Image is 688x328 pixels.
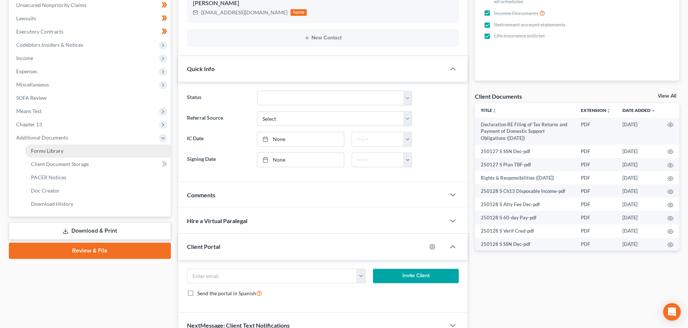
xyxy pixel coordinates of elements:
span: Retirement account statements [494,21,565,28]
a: Titleunfold_more [481,107,497,113]
td: Declaration RE Filing of Tax Returns and Payment of Domestic Support Obligations ([DATE]) [475,118,575,145]
td: PDF [575,225,617,238]
label: Signing Date [183,152,253,167]
label: Referral Source [183,111,253,126]
span: Chapter 13 [16,121,42,127]
span: Life insurance policies [494,32,545,39]
a: Client Document Storage [25,158,171,171]
td: 250128 S Verif Cred-pdf [475,225,575,238]
td: 250127 S Plan TBF-pdf [475,158,575,171]
span: Means Test [16,108,42,114]
span: Unsecured Nonpriority Claims [16,2,87,8]
a: Download History [25,197,171,211]
a: Date Added expand_more [622,107,656,113]
a: Doc Creator [25,184,171,197]
td: [DATE] [617,211,661,224]
span: Lawsuits [16,15,36,21]
td: [DATE] [617,238,661,251]
td: [DATE] [617,171,661,184]
td: PDF [575,238,617,251]
span: Client Portal [187,243,220,250]
td: 250128 S Ch13 Disposable Income-pdf [475,184,575,198]
span: Download History [31,201,73,207]
td: [DATE] [617,198,661,211]
input: -- : -- [352,132,403,146]
i: unfold_more [492,109,497,113]
td: Rights & Responsibilities ([DATE]) [475,171,575,184]
span: SOFA Review [16,95,47,101]
div: home [290,9,307,16]
button: New Contact [193,35,452,41]
a: Download & Print [9,222,171,240]
td: [DATE] [617,145,661,158]
span: Hire a Virtual Paralegal [187,217,247,224]
span: Additional Documents [16,134,68,141]
td: 250127 S SSN Dec-pdf [475,145,575,158]
a: View All [658,94,676,99]
span: Executory Contracts [16,28,63,35]
button: Invite Client [373,269,458,283]
td: 250128 S 60-day Pay-pdf [475,211,575,224]
span: Income [16,55,33,61]
td: 250128 S Atty Fee Dec-pdf [475,198,575,211]
td: 250128 S SSN Dec-pdf [475,238,575,251]
div: Open Intercom Messenger [663,303,681,321]
a: Executory Contracts [10,25,171,38]
span: PACER Notices [31,174,66,180]
td: PDF [575,158,617,171]
a: None [257,132,344,146]
span: Income Documents [494,10,538,17]
td: PDF [575,145,617,158]
a: Lawsuits [10,12,171,25]
td: [DATE] [617,158,661,171]
td: PDF [575,171,617,184]
td: [DATE] [617,118,661,145]
span: Doc Creator [31,187,60,194]
input: Enter email [187,269,356,283]
span: Forms Library [31,148,63,154]
span: Send the portal in Spanish [197,290,256,296]
td: PDF [575,198,617,211]
a: PACER Notices [25,171,171,184]
td: PDF [575,211,617,224]
a: None [257,153,344,167]
td: [DATE] [617,225,661,238]
a: Extensionunfold_more [581,107,611,113]
td: PDF [575,118,617,145]
a: Forms Library [25,144,171,158]
span: Comments [187,191,215,198]
span: Quick Info [187,65,215,72]
label: IC Date [183,132,253,147]
div: [EMAIL_ADDRESS][DOMAIN_NAME] [201,9,287,16]
span: Codebtors Insiders & Notices [16,42,83,48]
span: Client Document Storage [31,161,89,167]
i: unfold_more [606,109,611,113]
span: Expenses [16,68,37,74]
td: PDF [575,184,617,198]
span: Miscellaneous [16,81,49,88]
a: SOFA Review [10,91,171,105]
i: expand_more [651,109,656,113]
a: Review & File [9,243,171,259]
td: [DATE] [617,184,661,198]
div: Client Documents [475,92,522,100]
label: Status [183,91,253,105]
input: -- : -- [352,153,403,167]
